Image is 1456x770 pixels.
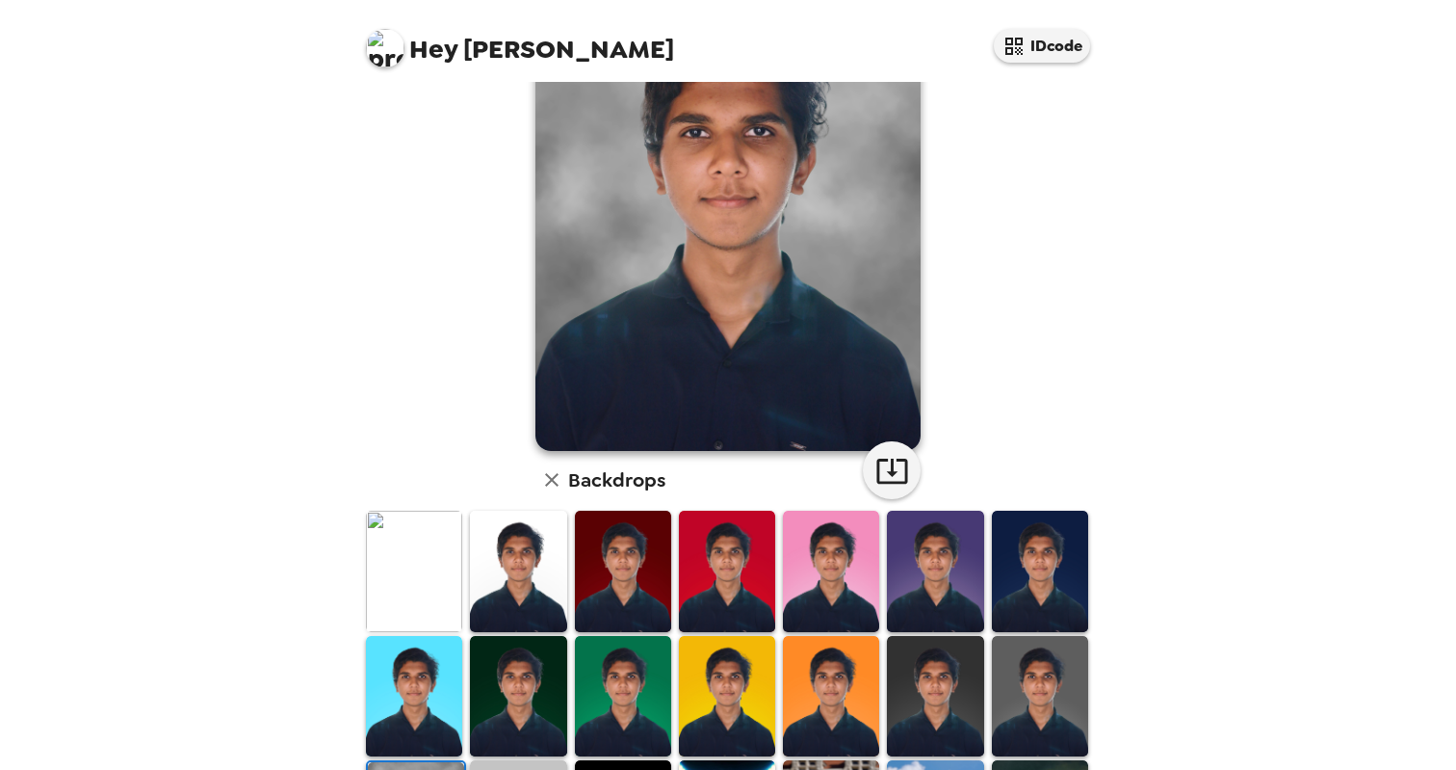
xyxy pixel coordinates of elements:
[409,32,457,66] span: Hey
[366,511,462,631] img: Original
[366,19,674,63] span: [PERSON_NAME]
[366,29,404,67] img: profile pic
[568,465,665,495] h6: Backdrops
[994,29,1090,63] button: IDcode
